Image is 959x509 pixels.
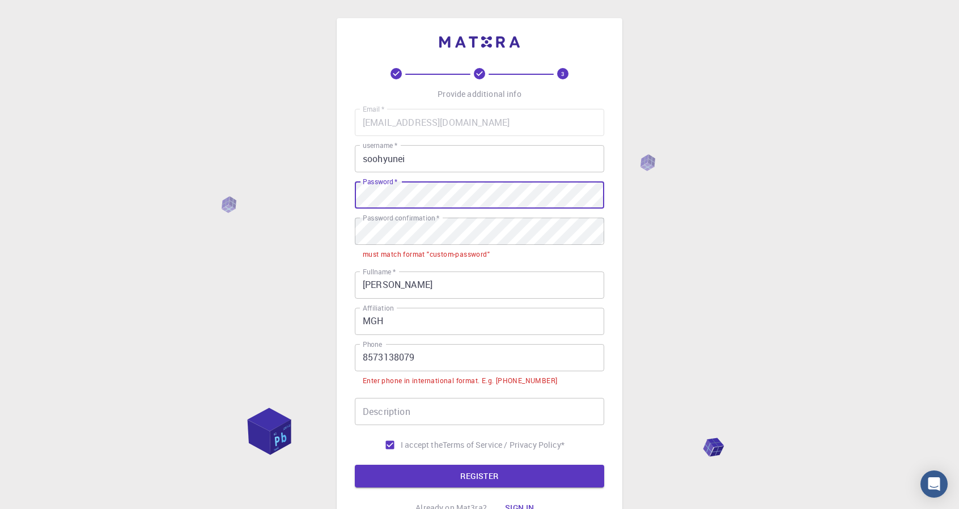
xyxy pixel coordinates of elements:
text: 3 [561,70,565,78]
p: Terms of Service / Privacy Policy * [443,439,565,451]
label: Email [363,104,384,114]
button: REGISTER [355,465,604,487]
label: Fullname [363,267,396,277]
a: Terms of Service / Privacy Policy* [443,439,565,451]
div: must match format "custom-password" [363,249,490,260]
div: Open Intercom Messenger [920,470,948,498]
p: Provide additional info [438,88,521,100]
label: username [363,141,397,150]
div: Enter phone in international format. E.g. [PHONE_NUMBER] [363,375,557,387]
label: Phone [363,340,382,349]
label: Password confirmation [363,213,439,223]
label: Affiliation [363,303,393,313]
span: I accept the [401,439,443,451]
label: Password [363,177,397,186]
